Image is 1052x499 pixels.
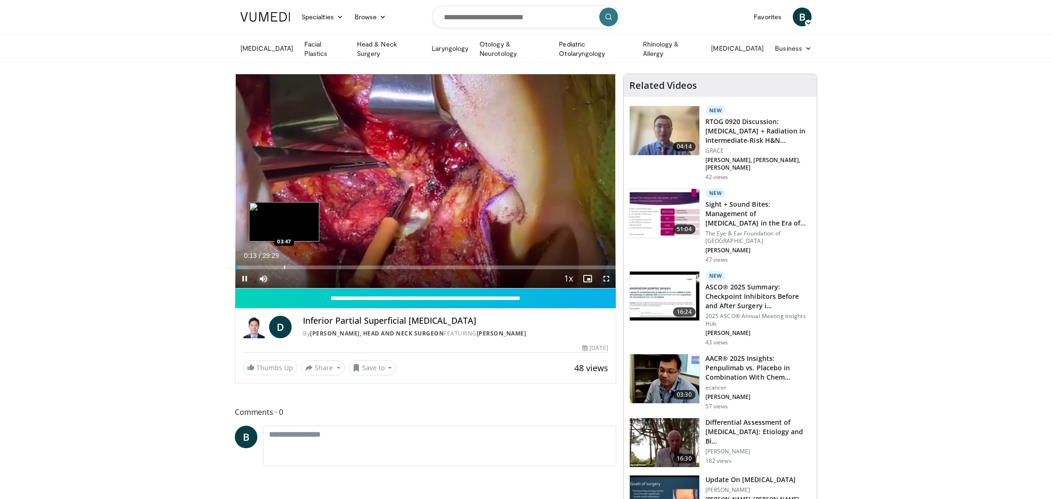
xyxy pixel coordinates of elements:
[474,39,553,58] a: Otology & Neurotology
[349,8,392,26] a: Browse
[426,39,474,58] a: Laryngology
[705,448,811,455] p: [PERSON_NAME]
[705,39,769,58] a: [MEDICAL_DATA]
[259,252,261,259] span: /
[310,329,444,337] a: [PERSON_NAME], Head and Neck Surgeon
[351,39,426,58] a: Head & Neck Surgery
[705,418,811,446] h3: Differential Assessment of [MEDICAL_DATA]: Etiology and Bi…
[673,390,696,399] span: 03:30
[243,360,297,375] a: Thumbs Up
[240,12,290,22] img: VuMedi Logo
[269,316,292,338] a: D
[705,200,811,228] h3: Sight + Sound Bites: Management of [MEDICAL_DATA] in the Era of Targ…
[629,354,811,410] a: 03:30 AACR® 2025 Insights: Penpulimab vs. Placebo in Combination With Chem… ecancer [PERSON_NAME]...
[303,316,608,326] h4: Inferior Partial Superficial [MEDICAL_DATA]
[705,354,811,382] h3: AACR® 2025 Insights: Penpulimab vs. Placebo in Combination With Chem…
[705,282,811,311] h3: ASCO® 2025 Summary: Checkpoint Inhibitors Before and After Surgery i…
[244,252,256,259] span: 0:13
[296,8,349,26] a: Specialties
[348,360,396,375] button: Save to
[705,486,799,494] p: [PERSON_NAME]
[597,269,616,288] button: Fullscreen
[235,406,616,418] span: Comments 0
[629,271,811,346] a: 16:24 New ASCO® 2025 Summary: Checkpoint Inhibitors Before and After Surgery i… 2025 ASCO® Annual...
[432,6,620,28] input: Search topics, interventions
[559,269,578,288] button: Playback Rate
[243,316,265,338] img: Doh Young Lee, Head and Neck Surgeon
[263,252,279,259] span: 29:29
[629,106,811,181] a: 04:14 New RTOG 0920 Discussion: [MEDICAL_DATA] + Radiation in Intermediate-Risk H&N… GRACE [PERSO...
[630,418,699,467] img: c7e819ff-48c9-49a6-a69c-50f8395a8fcb.150x105_q85_crop-smart_upscale.jpg
[705,173,728,181] p: 42 views
[705,230,811,245] p: The Eye & Ear Foundation of [GEOGRAPHIC_DATA]
[705,339,728,346] p: 43 views
[673,225,696,234] span: 51:04
[705,457,732,465] p: 182 views
[673,454,696,463] span: 16:30
[235,265,616,269] div: Progress Bar
[578,269,597,288] button: Enable picture-in-picture mode
[235,426,257,448] a: B
[630,354,699,403] img: 0cd214e7-10e2-4d72-8223-7ca856d9ea11.150x105_q85_crop-smart_upscale.jpg
[477,329,526,337] a: [PERSON_NAME]
[249,202,319,242] img: image.jpeg
[629,418,811,468] a: 16:30 Differential Assessment of [MEDICAL_DATA]: Etiology and Bi… [PERSON_NAME] 182 views
[673,307,696,317] span: 16:24
[705,147,811,155] p: GRACE
[299,39,351,58] a: Facial Plastics
[705,156,811,172] p: [PERSON_NAME], [PERSON_NAME], [PERSON_NAME]
[705,393,811,401] p: [PERSON_NAME]
[235,74,616,288] video-js: Video Player
[705,247,811,254] p: [PERSON_NAME]
[769,39,817,58] a: Business
[553,39,637,58] a: Pediatric Otolaryngology
[303,329,608,338] div: By FEATURING
[235,39,299,58] a: [MEDICAL_DATA]
[301,360,345,375] button: Share
[705,271,726,281] p: New
[705,329,811,337] p: [PERSON_NAME]
[705,312,811,327] p: 2025 ASCO® Annual Meeting Insights Hub
[705,256,728,264] p: 47 views
[705,188,726,198] p: New
[793,8,812,26] a: B
[630,106,699,155] img: 006fd91f-89fb-445a-a939-ffe898e241ab.150x105_q85_crop-smart_upscale.jpg
[630,189,699,238] img: 8bea4cff-b600-4be7-82a7-01e969b6860e.150x105_q85_crop-smart_upscale.jpg
[705,117,811,145] h3: RTOG 0920 Discussion: [MEDICAL_DATA] + Radiation in Intermediate-Risk H&N…
[630,272,699,320] img: a81f5811-1ccf-4ee7-8ec2-23477a0c750b.150x105_q85_crop-smart_upscale.jpg
[705,403,728,410] p: 57 views
[254,269,273,288] button: Mute
[748,8,787,26] a: Favorites
[582,344,608,352] div: [DATE]
[629,80,697,91] h4: Related Videos
[705,475,799,484] h3: Update On [MEDICAL_DATA]
[705,106,726,115] p: New
[235,269,254,288] button: Pause
[637,39,706,58] a: Rhinology & Allergy
[673,142,696,151] span: 04:14
[705,384,811,391] p: ecancer
[574,362,608,374] span: 48 views
[629,188,811,264] a: 51:04 New Sight + Sound Bites: Management of [MEDICAL_DATA] in the Era of Targ… The Eye & Ear Fou...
